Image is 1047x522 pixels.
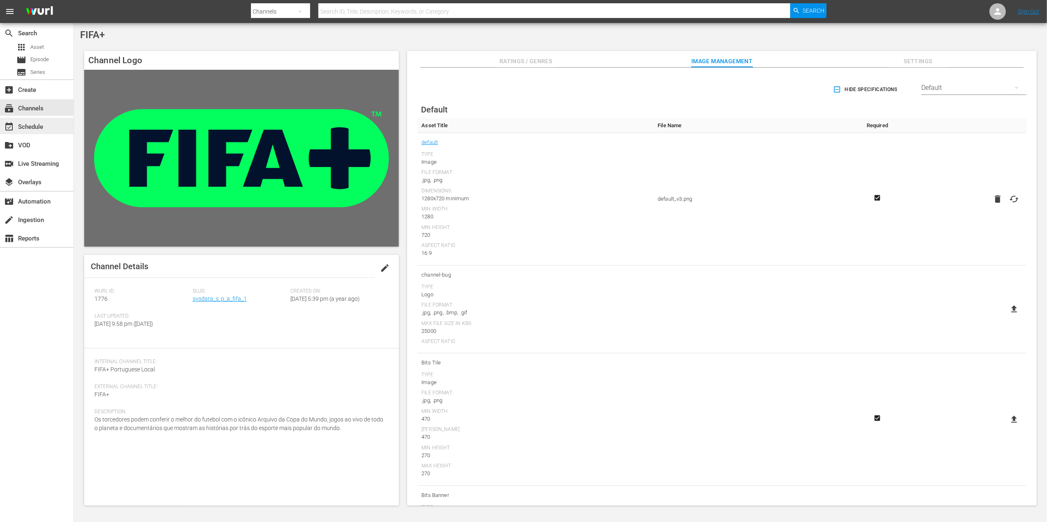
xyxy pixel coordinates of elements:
[16,55,26,65] span: Episode
[84,70,399,247] img: FIFA+
[421,284,649,291] div: Type
[16,42,26,52] span: Asset
[421,451,649,460] div: 270
[421,302,649,309] div: File Format
[421,176,649,184] div: .jpg, .png
[852,118,902,133] th: Required
[421,426,649,433] div: [PERSON_NAME]
[421,357,649,368] span: Bits Tile
[421,378,649,387] div: Image
[291,295,360,302] span: [DATE] 5:39 pm (a year ago)
[30,68,45,76] span: Series
[691,56,753,66] span: Image Management
[80,29,105,41] span: FIFA+
[421,151,649,158] div: Type
[421,249,649,257] div: 16:9
[291,288,385,295] span: Created On:
[790,3,826,18] button: Search
[421,408,649,415] div: Min Width
[5,7,15,16] span: menu
[421,415,649,423] div: 470
[421,309,649,317] div: .jpg, .png, .bmp, .gif
[421,396,649,405] div: .jpg, .png
[30,43,44,51] span: Asset
[84,51,399,70] h4: Channel Logo
[417,118,654,133] th: Asset Title
[421,504,649,511] div: Type
[4,197,14,206] span: Automation
[835,85,897,94] span: Hide Specifications
[94,288,189,295] span: Wurl ID:
[654,118,852,133] th: File Name
[4,28,14,38] span: Search
[4,140,14,150] span: VOD
[4,103,14,113] span: Channels
[421,445,649,451] div: Min Height
[4,122,14,132] span: Schedule
[375,258,395,278] button: edit
[30,55,49,64] span: Episode
[872,194,882,201] svg: Required
[654,133,852,266] td: default_v3.png
[380,263,390,273] span: edit
[421,137,438,148] a: default
[193,295,247,302] a: sysdata_s_p_a_fifa_1
[421,339,649,345] div: Aspect Ratio
[16,67,26,77] span: Series
[4,234,14,243] span: Reports
[94,409,384,415] span: Description:
[4,215,14,225] span: Ingestion
[831,78,901,101] button: Hide Specifications
[94,416,383,431] span: Os torcedores podem conferir o melhor do futebol com o icônico Arquivo da Copa do Mundo, jogos ao...
[421,206,649,213] div: Min Width
[20,2,59,21] img: ans4CAIJ8jUAAAAAAAAAAAAAAAAAAAAAAAAgQb4GAAAAAAAAAAAAAAAAAAAAAAAAJMjXAAAAAAAAAAAAAAAAAAAAAAAAgAT5G...
[421,231,649,239] div: 720
[421,469,649,478] div: 270
[94,366,155,373] span: FIFA+ Portuguese Local
[4,159,14,169] span: Live Streaming
[421,169,649,176] div: File Format
[421,243,649,249] div: Aspect Ratio
[4,85,14,95] span: Create
[94,295,108,302] span: 1776
[4,177,14,187] span: Overlays
[421,433,649,441] div: 470
[94,313,189,320] span: Last Updated:
[921,76,1026,99] div: Default
[421,327,649,335] div: 25000
[421,463,649,469] div: Max Height
[94,321,153,327] span: [DATE] 9:58 pm ([DATE])
[872,414,882,422] svg: Required
[421,390,649,396] div: File Format
[887,56,949,66] span: Settings
[421,372,649,378] div: Type
[421,490,649,501] span: Bits Banner
[421,105,448,114] span: Default
[803,3,824,18] span: Search
[421,213,649,221] div: 1280
[421,158,649,166] div: Image
[421,321,649,327] div: Max File Size In Kbs
[94,359,384,365] span: Internal Channel Title:
[1018,8,1039,15] a: Sign Out
[193,288,287,295] span: Slug:
[91,261,148,271] span: Channel Details
[495,56,557,66] span: Ratings / Genres
[421,188,649,195] div: Dimensions
[421,291,649,299] div: Logo
[94,391,109,398] span: FIFA+
[94,384,384,390] span: External Channel Title:
[421,224,649,231] div: Min Height
[421,195,649,203] div: 1280x720 minimum
[421,270,649,280] span: channel-bug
